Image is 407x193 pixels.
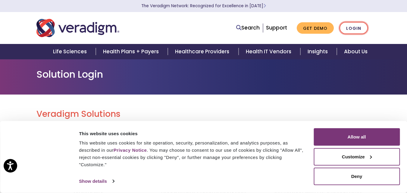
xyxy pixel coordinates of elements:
[168,44,238,59] a: Healthcare Providers
[236,24,260,32] a: Search
[79,139,307,168] div: This website uses cookies for site operation, security, personalization, and analytics purposes, ...
[141,3,266,9] a: The Veradigm Network: Recognized for Excellence in [DATE]Learn More
[239,44,300,59] a: Health IT Vendors
[291,156,400,186] iframe: Drift Chat Widget
[79,130,307,137] div: This website uses cookies
[46,44,96,59] a: Life Sciences
[314,128,400,146] button: Allow all
[263,3,266,9] span: Learn More
[266,24,287,31] a: Support
[114,148,147,153] a: Privacy Notice
[36,18,119,38] img: Veradigm logo
[36,69,371,80] h1: Solution Login
[79,177,114,186] a: Show details
[96,44,168,59] a: Health Plans + Payers
[340,22,368,34] a: Login
[337,44,375,59] a: About Us
[297,22,334,34] a: Get Demo
[314,148,400,165] button: Customize
[300,44,337,59] a: Insights
[36,109,371,119] h2: Veradigm Solutions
